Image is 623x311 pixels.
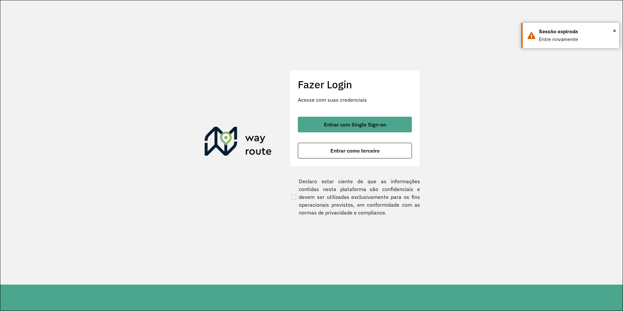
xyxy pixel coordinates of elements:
[298,117,412,132] button: button
[324,122,386,127] span: Entrar com Single Sign-on
[613,26,616,36] span: ×
[298,96,412,104] p: Acesse com suas credenciais
[539,28,614,36] div: Sessão expirada
[613,26,616,36] button: Close
[205,127,272,158] img: Roteirizador AmbevTech
[290,177,420,216] label: Declaro estar ciente de que as informações contidas nesta plataforma são confidenciais e devem se...
[298,143,412,158] button: button
[330,148,380,153] span: Entrar como terceiro
[298,78,412,91] h2: Fazer Login
[539,36,614,43] div: Entre novamente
